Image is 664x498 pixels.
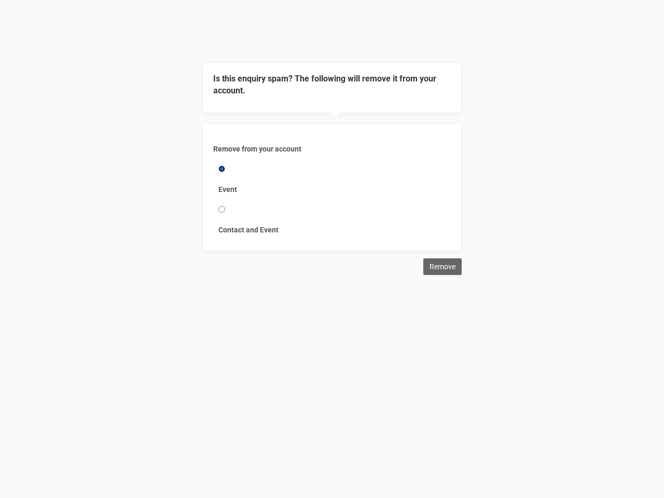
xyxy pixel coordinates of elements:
[213,144,451,154] label: Remove from your account
[218,184,446,195] label: Event
[423,258,462,275] input: Remove
[213,73,451,97] legend: Is this enquiry spam? The following will remove it from your account.
[218,225,446,235] label: Contact and Event
[218,206,225,213] input: Contact and Event
[218,165,225,172] input: Event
